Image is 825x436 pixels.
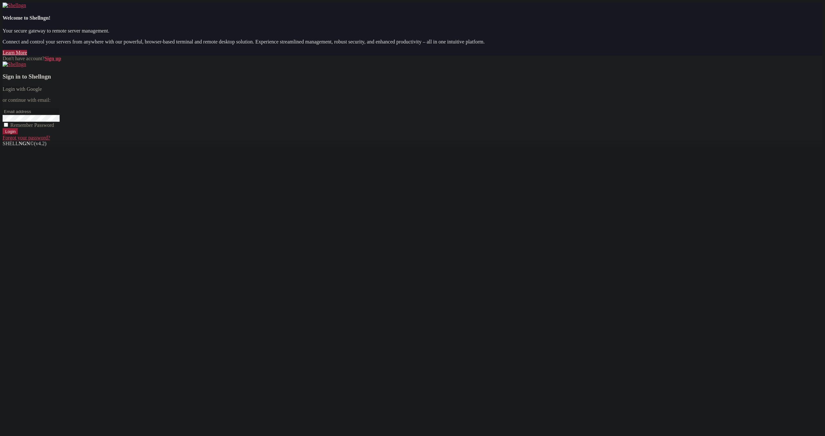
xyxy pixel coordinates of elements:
img: Shellngn [3,62,26,67]
b: NGN [19,141,30,146]
a: Login with Google [3,86,42,92]
p: Connect and control your servers from anywhere with our powerful, browser-based terminal and remo... [3,39,822,45]
span: Remember Password [10,122,54,128]
h4: Welcome to Shellngn! [3,15,822,21]
input: Remember Password [4,123,8,127]
a: Learn More [3,50,27,55]
div: Don't have account? [3,56,822,62]
img: Shellngn [3,3,26,8]
input: Login [3,128,18,135]
a: Forgot your password? [3,135,50,140]
h3: Sign in to Shellngn [3,73,822,80]
span: SHELL © [3,141,46,146]
span: 4.2.0 [34,141,47,146]
p: or continue with email: [3,97,822,103]
p: Your secure gateway to remote server management. [3,28,822,34]
input: Email address [3,108,60,115]
a: Sign up [44,56,61,61]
